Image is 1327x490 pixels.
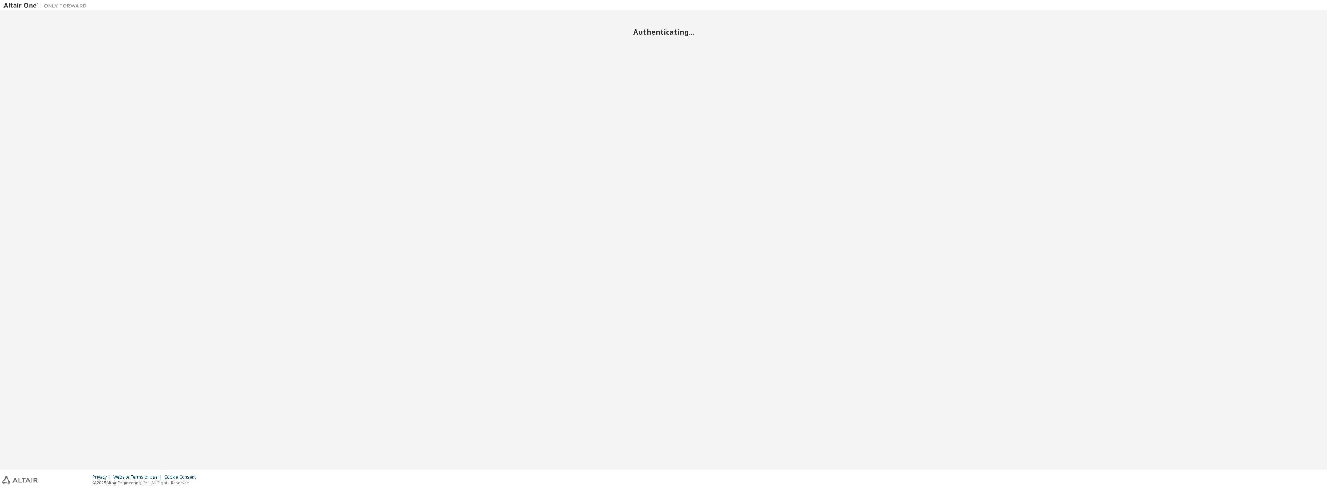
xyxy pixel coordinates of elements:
[93,474,113,480] div: Privacy
[3,2,90,9] img: Altair One
[164,474,200,480] div: Cookie Consent
[113,474,164,480] div: Website Terms of Use
[3,27,1324,36] h2: Authenticating...
[93,480,200,486] p: © 2025 Altair Engineering, Inc. All Rights Reserved.
[2,476,38,484] img: altair_logo.svg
